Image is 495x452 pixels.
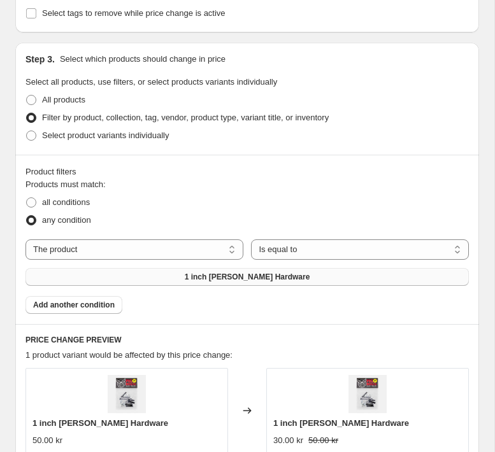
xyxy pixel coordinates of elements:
[25,335,469,345] h6: PRICE CHANGE PREVIEW
[25,53,55,66] h2: Step 3.
[42,197,90,207] span: all conditions
[25,350,233,360] span: 1 product variant would be affected by this price change:
[108,375,146,413] img: inlandet-pig-1-inch-harware-phillips-copy_80x.jpg
[25,166,469,178] div: Product filters
[348,375,387,413] img: inlandet-pig-1-inch-harware-phillips-copy_80x.jpg
[32,434,62,447] div: 50.00 kr
[60,53,226,66] p: Select which products should change in price
[25,180,106,189] span: Products must match:
[25,296,122,314] button: Add another condition
[33,300,115,310] span: Add another condition
[42,113,329,122] span: Filter by product, collection, tag, vendor, product type, variant title, or inventory
[25,268,469,286] button: 1 inch Phillips Hardware
[42,131,169,140] span: Select product variants individually
[42,215,91,225] span: any condition
[25,77,277,87] span: Select all products, use filters, or select products variants individually
[273,434,303,447] div: 30.00 kr
[273,418,409,428] span: 1 inch [PERSON_NAME] Hardware
[42,95,85,104] span: All products
[308,434,338,447] strike: 50.00 kr
[32,418,168,428] span: 1 inch [PERSON_NAME] Hardware
[185,272,310,282] span: 1 inch [PERSON_NAME] Hardware
[42,8,226,18] span: Select tags to remove while price change is active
